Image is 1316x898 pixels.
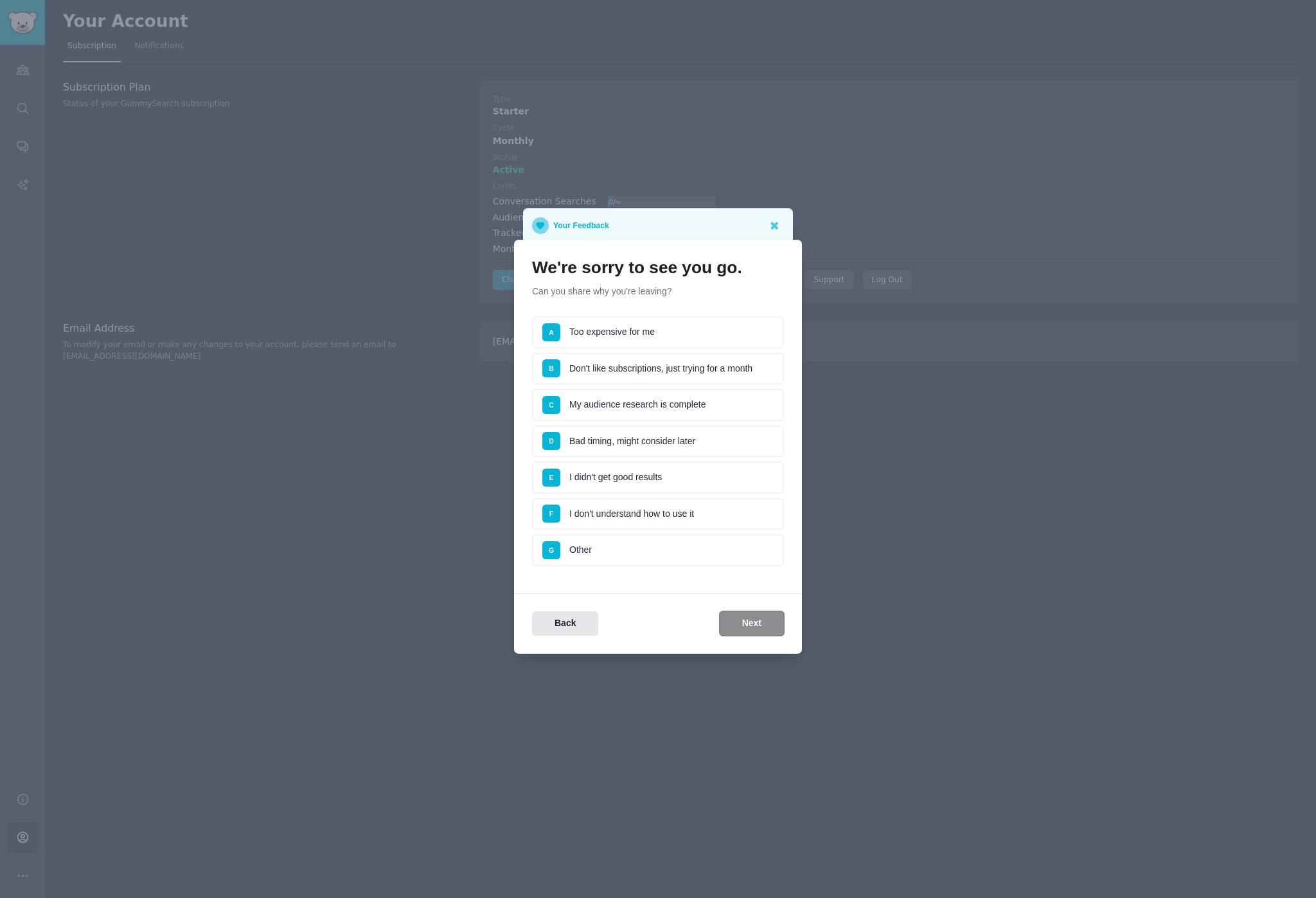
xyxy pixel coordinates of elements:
button: Back [532,611,598,636]
span: C [549,401,554,409]
p: Your Feedback [553,217,609,234]
span: G [549,546,554,554]
span: B [549,364,554,372]
span: F [549,510,553,517]
span: A [549,328,554,336]
span: D [549,437,554,445]
h1: We're sorry to see you go. [532,258,784,278]
p: Can you share why you're leaving? [532,285,784,298]
span: E [549,474,553,481]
